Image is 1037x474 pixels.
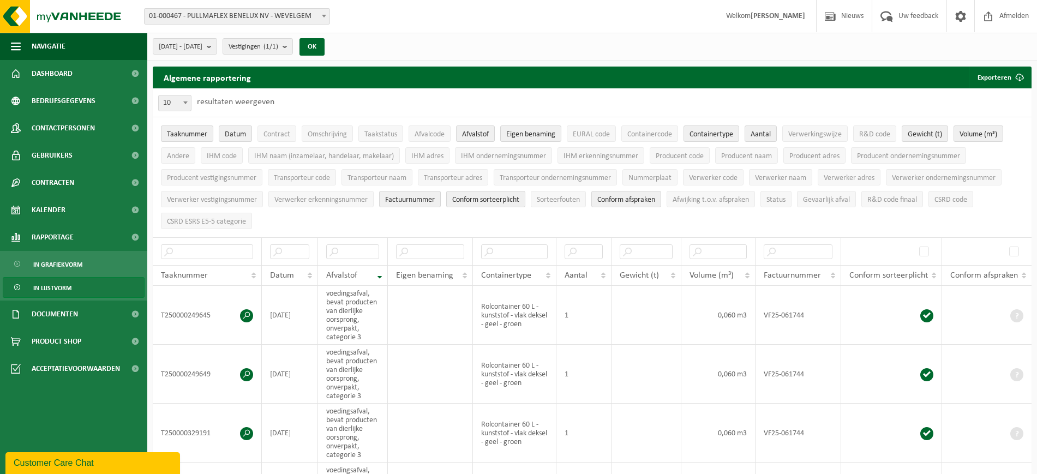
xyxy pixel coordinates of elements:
span: Afvalcode [415,130,445,139]
span: Afvalstof [462,130,489,139]
button: IHM adresIHM adres: Activate to sort [405,147,449,164]
span: Acceptatievoorwaarden [32,355,120,382]
button: ContractContract: Activate to sort [257,125,296,142]
span: Datum [225,130,246,139]
span: Eigen benaming [506,130,555,139]
button: Transporteur ondernemingsnummerTransporteur ondernemingsnummer : Activate to sort [494,169,617,185]
button: StatusStatus: Activate to sort [760,191,792,207]
button: Gevaarlijk afval : Activate to sort [797,191,856,207]
span: Taakstatus [364,130,397,139]
td: [DATE] [262,286,318,345]
span: Producent code [656,152,704,160]
span: Volume (m³) [690,271,734,280]
button: Verwerker adresVerwerker adres: Activate to sort [818,169,880,185]
span: Eigen benaming [396,271,453,280]
td: 0,060 m3 [681,404,756,463]
span: [DATE] - [DATE] [159,39,202,55]
span: IHM naam (inzamelaar, handelaar, makelaar) [254,152,394,160]
span: Dashboard [32,60,73,87]
span: Verwerker naam [755,174,806,182]
span: Verwerker adres [824,174,874,182]
button: OmschrijvingOmschrijving: Activate to sort [302,125,353,142]
span: Contract [263,130,290,139]
button: Conform sorteerplicht : Activate to sort [446,191,525,207]
span: Factuurnummer [764,271,821,280]
span: 01-000467 - PULLMAFLEX BENELUX NV - WEVELGEM [144,8,330,25]
iframe: chat widget [5,450,182,474]
td: [DATE] [262,345,318,404]
button: ContainertypeContainertype: Activate to sort [684,125,739,142]
span: Producent naam [721,152,772,160]
button: AfvalcodeAfvalcode: Activate to sort [409,125,451,142]
td: 1 [556,404,612,463]
span: IHM erkenningsnummer [564,152,638,160]
span: Conform sorteerplicht [452,196,519,204]
span: Product Shop [32,328,81,355]
label: resultaten weergeven [197,98,274,106]
td: T250000249645 [153,286,262,345]
td: [DATE] [262,404,318,463]
td: voedingsafval, bevat producten van dierlijke oorsprong, onverpakt, categorie 3 [318,404,388,463]
button: Afwijking t.o.v. afsprakenAfwijking t.o.v. afspraken: Activate to sort [667,191,755,207]
button: FactuurnummerFactuurnummer: Activate to sort [379,191,441,207]
span: R&D code finaal [867,196,917,204]
a: In grafiekvorm [3,254,145,274]
span: IHM code [207,152,237,160]
td: VF25-061744 [756,286,841,345]
a: In lijstvorm [3,277,145,298]
span: Conform afspraken [950,271,1018,280]
button: AantalAantal: Activate to sort [745,125,777,142]
button: Producent adresProducent adres: Activate to sort [783,147,846,164]
span: Omschrijving [308,130,347,139]
button: IHM erkenningsnummerIHM erkenningsnummer: Activate to sort [558,147,644,164]
td: VF25-061744 [756,345,841,404]
button: TaakstatusTaakstatus: Activate to sort [358,125,403,142]
td: 1 [556,345,612,404]
span: Rapportage [32,224,74,251]
td: Rolcontainer 60 L - kunststof - vlak deksel - geel - groen [473,404,556,463]
span: Conform afspraken [597,196,655,204]
button: IHM naam (inzamelaar, handelaar, makelaar)IHM naam (inzamelaar, handelaar, makelaar): Activate to... [248,147,400,164]
button: CSRD codeCSRD code: Activate to sort [928,191,973,207]
button: Producent naamProducent naam: Activate to sort [715,147,778,164]
button: Exporteren [969,67,1030,88]
span: Conform sorteerplicht [849,271,928,280]
button: NummerplaatNummerplaat: Activate to sort [622,169,678,185]
span: In grafiekvorm [33,254,82,275]
span: Verwerker code [689,174,738,182]
span: Nummerplaat [628,174,672,182]
span: Contactpersonen [32,115,95,142]
button: Conform afspraken : Activate to sort [591,191,661,207]
button: ContainercodeContainercode: Activate to sort [621,125,678,142]
span: Status [766,196,786,204]
count: (1/1) [263,43,278,50]
span: Verwerker vestigingsnummer [167,196,257,204]
button: Producent ondernemingsnummerProducent ondernemingsnummer: Activate to sort [851,147,966,164]
span: Containertype [481,271,531,280]
span: Volume (m³) [960,130,997,139]
span: R&D code [859,130,890,139]
button: Verwerker erkenningsnummerVerwerker erkenningsnummer: Activate to sort [268,191,374,207]
button: TaaknummerTaaknummer: Activate to sort [161,125,213,142]
span: Taaknummer [167,130,207,139]
span: Producent ondernemingsnummer [857,152,960,160]
button: DatumDatum: Activate to sort [219,125,252,142]
span: Kalender [32,196,65,224]
h2: Algemene rapportering [153,67,262,88]
button: AndereAndere: Activate to sort [161,147,195,164]
span: Producent vestigingsnummer [167,174,256,182]
button: IHM codeIHM code: Activate to sort [201,147,243,164]
span: Sorteerfouten [537,196,580,204]
button: Transporteur naamTransporteur naam: Activate to sort [341,169,412,185]
span: 10 [158,95,191,111]
span: Contracten [32,169,74,196]
td: 0,060 m3 [681,286,756,345]
span: EURAL code [573,130,610,139]
button: Verwerker codeVerwerker code: Activate to sort [683,169,744,185]
span: Containertype [690,130,733,139]
span: Transporteur adres [424,174,482,182]
button: Verwerker vestigingsnummerVerwerker vestigingsnummer: Activate to sort [161,191,263,207]
button: Eigen benamingEigen benaming: Activate to sort [500,125,561,142]
button: OK [299,38,325,56]
span: Transporteur ondernemingsnummer [500,174,611,182]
